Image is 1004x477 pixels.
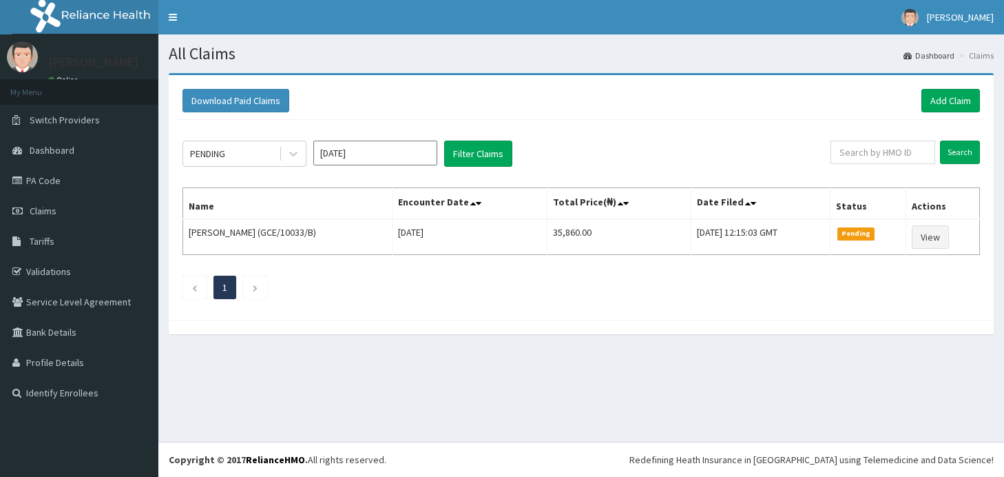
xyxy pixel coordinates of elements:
a: View [912,225,949,249]
strong: Copyright © 2017 . [169,454,308,466]
button: Filter Claims [444,141,512,167]
td: [DATE] [392,219,547,255]
td: 35,860.00 [547,219,691,255]
img: User Image [7,41,38,72]
span: Claims [30,205,56,217]
a: Dashboard [903,50,954,61]
span: [PERSON_NAME] [927,11,994,23]
a: RelianceHMO [246,454,305,466]
span: Dashboard [30,144,74,156]
a: Add Claim [921,89,980,112]
td: [DATE] 12:15:03 GMT [691,219,830,255]
th: Name [183,188,393,220]
input: Search by HMO ID [830,141,935,164]
th: Status [830,188,906,220]
button: Download Paid Claims [182,89,289,112]
h1: All Claims [169,45,994,63]
a: Online [48,75,81,85]
li: Claims [956,50,994,61]
img: User Image [901,9,919,26]
th: Encounter Date [392,188,547,220]
a: Page 1 is your current page [222,281,227,294]
th: Date Filed [691,188,830,220]
span: Switch Providers [30,114,100,126]
a: Previous page [191,281,198,294]
footer: All rights reserved. [158,442,1004,477]
div: Redefining Heath Insurance in [GEOGRAPHIC_DATA] using Telemedicine and Data Science! [629,453,994,467]
th: Total Price(₦) [547,188,691,220]
span: Tariffs [30,235,54,247]
div: PENDING [190,147,225,161]
span: Pending [837,227,875,240]
a: Next page [252,281,258,294]
p: [PERSON_NAME] [48,56,138,68]
input: Select Month and Year [313,141,437,165]
td: [PERSON_NAME] (GCE/10033/B) [183,219,393,255]
th: Actions [906,188,980,220]
input: Search [940,141,980,164]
